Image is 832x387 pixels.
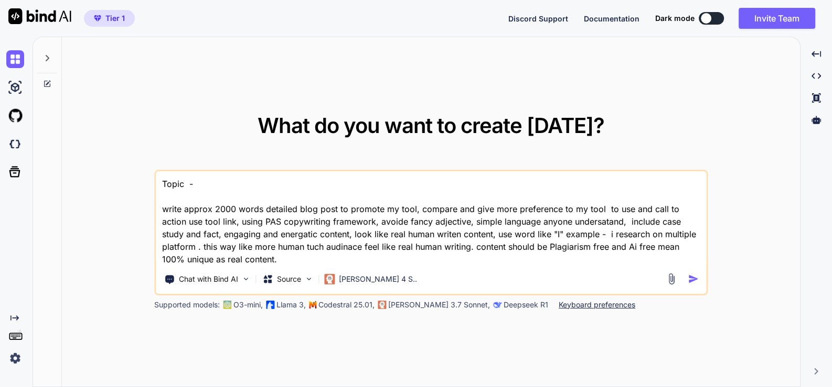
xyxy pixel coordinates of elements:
[324,274,335,284] img: Claude 4 Sonnet
[665,273,677,285] img: attachment
[241,274,250,283] img: Pick Tools
[739,8,815,29] button: Invite Team
[105,13,125,24] span: Tier 1
[94,15,101,21] img: premium
[6,50,24,68] img: chat
[508,13,568,24] button: Discord Support
[493,301,502,309] img: claude
[388,300,490,310] p: [PERSON_NAME] 3.7 Sonnet,
[304,274,313,283] img: Pick Models
[6,107,24,125] img: githubLight
[258,113,604,138] span: What do you want to create [DATE]?
[504,300,548,310] p: Deepseek R1
[233,300,263,310] p: O3-mini,
[318,300,375,310] p: Codestral 25.01,
[559,300,635,310] p: Keyboard preferences
[276,300,306,310] p: Llama 3,
[584,13,639,24] button: Documentation
[84,10,135,27] button: premiumTier 1
[584,14,639,23] span: Documentation
[156,171,706,266] textarea: Topic - write approx 2000 words detailed blog post to promote my tool, compare and give more pref...
[6,79,24,96] img: ai-studio
[309,301,316,308] img: Mistral-AI
[339,274,417,284] p: [PERSON_NAME] 4 S..
[508,14,568,23] span: Discord Support
[6,135,24,153] img: darkCloudIdeIcon
[277,274,301,284] p: Source
[154,300,220,310] p: Supported models:
[179,274,238,284] p: Chat with Bind AI
[655,13,695,24] span: Dark mode
[223,301,231,309] img: GPT-4
[8,8,71,24] img: Bind AI
[266,301,274,309] img: Llama2
[378,301,386,309] img: claude
[6,349,24,367] img: settings
[688,273,699,284] img: icon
